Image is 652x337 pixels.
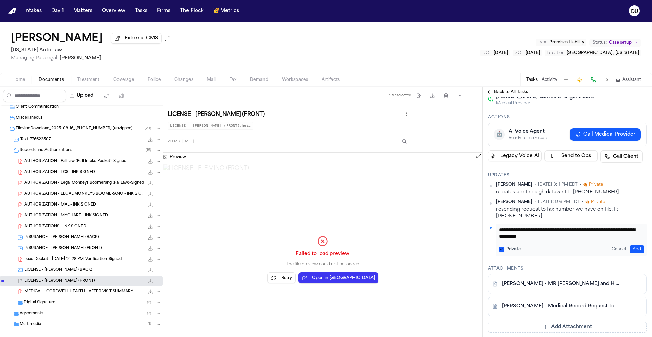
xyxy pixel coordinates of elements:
span: AUTHORIZATION - FallLaw (Full Intake Packet)-Signed [24,159,126,164]
span: [PERSON_NAME] [496,199,532,205]
span: Digital Signature [24,300,55,306]
button: Firms [154,5,173,17]
button: Edit matter name [11,33,103,45]
button: Download MEDICAL - COREWELL HEALTH - AFTER VISIT SUMMARY [147,288,154,295]
button: Download INSURANCE - MOLINA (FRONT) [147,245,154,252]
a: Home [8,8,16,14]
span: Location : [547,51,566,55]
button: Download AUTHORIZATION - MAL - INK SIGNED [147,201,154,208]
button: Overview [99,5,128,17]
span: AUTHORIZATION - LCS - INK SIGNED [24,170,95,175]
span: Demand [250,77,268,83]
div: Ready to make calls [509,135,548,141]
h1: [PERSON_NAME] [11,33,103,45]
button: Add Attachment [488,322,647,333]
span: ( 15 ) [146,148,151,152]
span: • [580,182,581,188]
span: Type : [538,40,548,45]
img: Finch Logo [8,8,16,14]
span: INSURANCE - [PERSON_NAME] (FRONT) [24,246,102,251]
textarea: Add your update [499,226,639,240]
button: Add [630,245,644,253]
a: Tasks [132,5,150,17]
button: Download Text-776623507 [147,136,154,143]
span: [DATE] [494,51,508,55]
span: Lead Docket - [DATE] 12_28 PM_Verification-Signed [24,256,122,262]
button: Download AUTHORIZATIONS - INK SIGNED [147,223,154,230]
span: ( 3 ) [147,312,151,315]
span: Assistant [622,77,641,83]
button: Download INSURANCE - MOLINA (BACK) [147,234,154,241]
h3: Preview [170,154,186,160]
h3: LICENSE - [PERSON_NAME] (FRONT) [168,111,265,118]
button: Create Immediate Task [575,75,584,85]
p: The file preview could not be loaded [286,262,359,267]
span: Multimedia [20,322,41,327]
a: [PERSON_NAME] - MR [PERSON_NAME] and HIPAA Auth to [PERSON_NAME]-GoHealth Urgent Care - [DATE] [502,281,619,287]
label: Private [506,247,521,252]
span: Police [148,77,161,83]
span: AUTHORIZATION - Legal Monkeys Boomerang (FallLaw)-Signed [24,180,144,186]
span: Mail [207,77,216,83]
span: ( 20 ) [145,127,151,130]
span: [DATE] 3:11 PM EDT [538,182,578,188]
h3: Attachments [488,266,647,271]
button: Retry [267,272,296,283]
span: Medical Provider [496,101,594,106]
span: Treatment [77,77,100,83]
span: 🤖 [496,131,502,138]
span: Client Communication [16,104,59,110]
span: Private [591,199,605,205]
button: Download AUTHORIZATION - FallLaw (Full Intake Packet)-Signed [147,158,154,165]
button: Activity [542,77,557,83]
button: Make a Call [588,75,598,85]
span: LICENSE - [PERSON_NAME] (BACK) [24,267,92,273]
span: • [534,199,536,205]
span: 2.0 MB [168,139,180,144]
button: Matters [71,5,95,17]
span: SOL : [515,51,525,55]
span: Changes [174,77,193,83]
button: Add Task [561,75,571,85]
span: ( 1 ) [148,322,151,326]
button: Edit DOL: 2025-08-07 [480,50,510,56]
span: MEDICAL - COREWELL HEALTH - AFTER VISIT SUMMARY [24,289,133,295]
input: Search files [3,90,66,102]
button: Download Lead Docket - Aug 11 12_28 PM_Verification-Signed [147,256,154,263]
span: Documents [39,77,64,83]
button: Open in [GEOGRAPHIC_DATA] [298,272,378,283]
span: Records and Authorizations [20,148,72,154]
span: Text-776623507 [20,137,51,143]
span: DOL : [482,51,493,55]
div: updates are through datavant T: [PHONE_NUMBER] [496,189,647,195]
span: LICENSE - [PERSON_NAME] (FRONT) [24,278,95,284]
button: crownMetrics [211,5,242,17]
span: [PERSON_NAME] [60,56,101,61]
span: Back to All Tasks [494,89,528,95]
span: INSURANCE - [PERSON_NAME] (BACK) [24,235,99,241]
button: Edit Type: Premises Liability [536,39,586,46]
button: Download AUTHORIZATION - LCS - INK SIGNED [147,169,154,176]
h3: Actions [488,114,647,120]
h3: Updates [488,173,647,178]
span: • [582,199,583,205]
span: Private [589,182,603,188]
button: Edit SOL: 2028-08-07 [513,50,542,56]
button: Download LICENSE - FLEMING (FRONT) [147,278,154,284]
button: Open preview [475,153,482,161]
button: Download AUTHORIZATION - MYCHART - INK SIGNED [147,212,154,219]
span: Artifacts [322,77,340,83]
button: Call Medical Provider [570,128,641,141]
span: ( 2 ) [147,301,151,304]
span: [DATE] 3:08 PM EDT [538,199,580,205]
span: Premises Liability [549,40,584,45]
span: • [534,182,536,188]
button: Open preview [475,153,482,159]
button: Send to Ops [544,150,598,161]
span: Case setup [609,40,632,46]
a: Day 1 [49,5,67,17]
div: 1 file selected [389,93,411,98]
code: LICENSE - [PERSON_NAME] (FRONT).heic [168,122,253,130]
